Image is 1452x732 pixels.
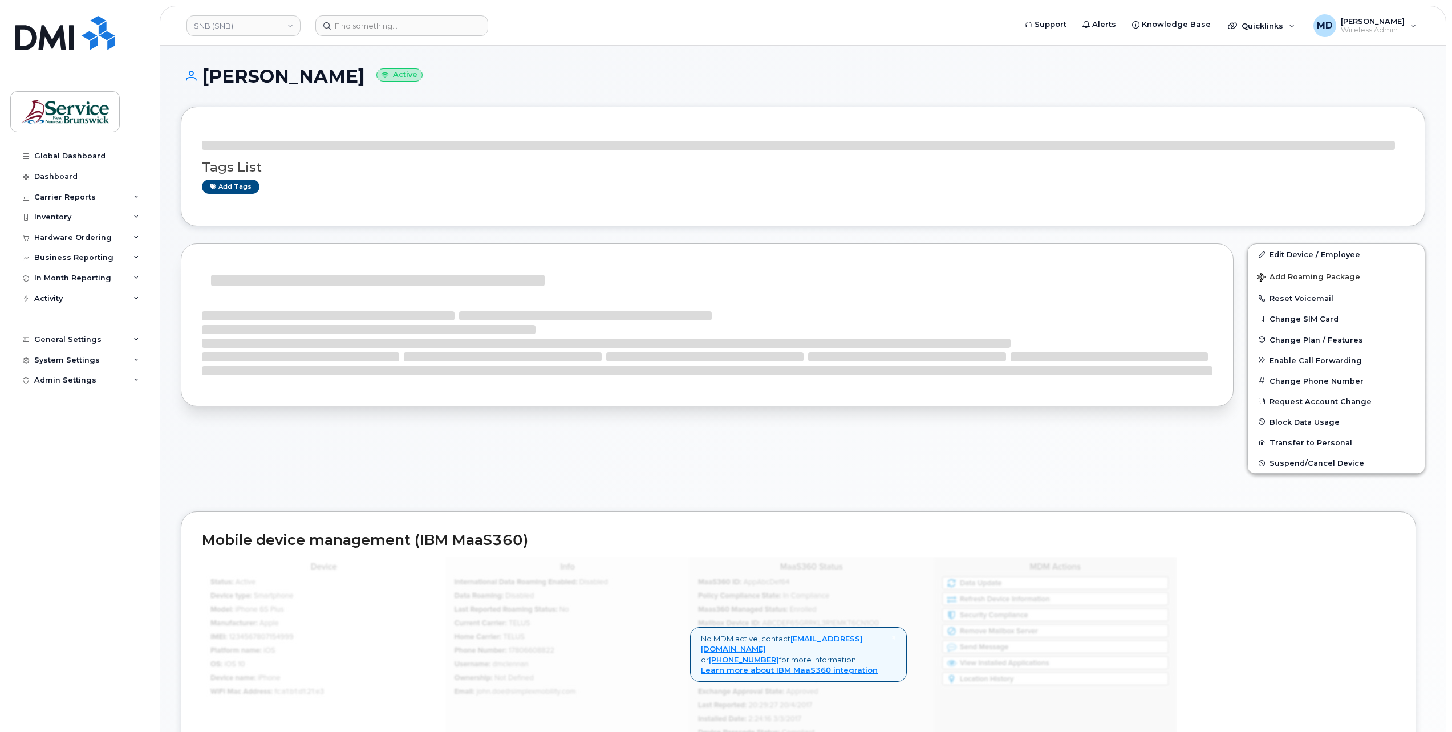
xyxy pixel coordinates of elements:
span: Suspend/Cancel Device [1270,459,1364,467]
button: Add Roaming Package [1248,265,1425,288]
button: Suspend/Cancel Device [1248,453,1425,473]
span: Change Plan / Features [1270,335,1363,344]
button: Request Account Change [1248,391,1425,412]
button: Change SIM Card [1248,308,1425,329]
div: No MDM active, contact or for more information [690,627,907,682]
span: Add Roaming Package [1257,273,1360,283]
button: Change Phone Number [1248,371,1425,391]
a: [EMAIL_ADDRESS][DOMAIN_NAME] [701,634,863,654]
span: Enable Call Forwarding [1270,356,1362,364]
a: Close [891,633,896,642]
a: Learn more about IBM MaaS360 integration [701,665,878,674]
span: × [891,632,896,642]
h1: [PERSON_NAME] [181,66,1425,86]
a: Edit Device / Employee [1248,244,1425,265]
button: Enable Call Forwarding [1248,350,1425,371]
h2: Mobile device management (IBM MaaS360) [202,532,1395,548]
h3: Tags List [202,160,1404,174]
button: Transfer to Personal [1248,432,1425,453]
a: Add tags [202,180,259,194]
button: Reset Voicemail [1248,288,1425,308]
button: Change Plan / Features [1248,330,1425,350]
small: Active [376,68,423,82]
a: [PHONE_NUMBER] [709,655,779,664]
button: Block Data Usage [1248,412,1425,432]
